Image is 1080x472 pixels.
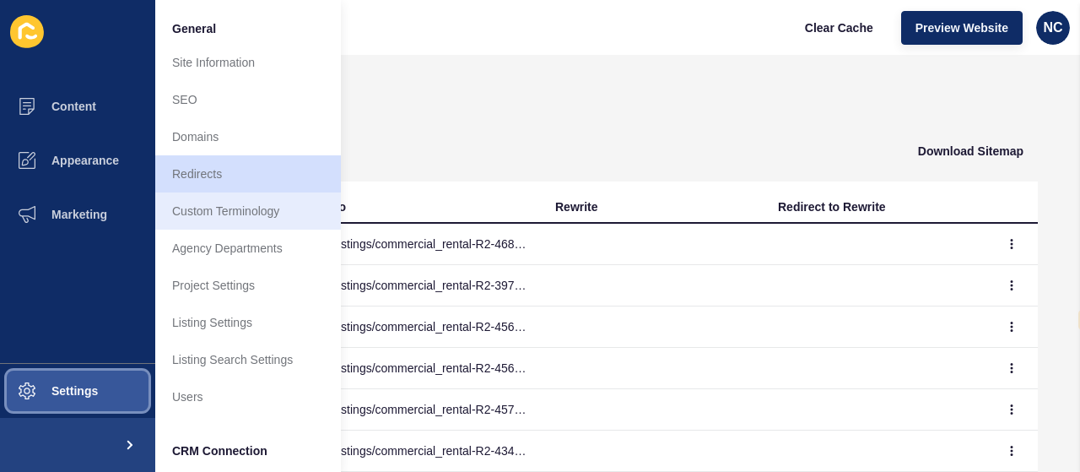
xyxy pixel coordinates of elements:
[791,11,888,45] button: Clear Cache
[155,267,341,304] a: Project Settings
[172,442,267,459] span: CRM Connection
[319,307,542,348] td: /listings/commercial_rental-R2-4562937-[GEOGRAPHIC_DATA]
[915,19,1008,36] span: Preview Website
[319,348,542,389] td: /listings/commercial_rental-R2-4566898-[GEOGRAPHIC_DATA]
[901,11,1023,45] button: Preview Website
[155,378,341,415] a: Users
[1043,19,1062,36] span: NC
[319,431,542,472] td: /listings/commercial_rental-R2-4349031-[GEOGRAPHIC_DATA]
[778,198,886,215] div: Redirect to Rewrite
[319,224,542,265] td: /listings/commercial_rental-R2-4681132-[GEOGRAPHIC_DATA]
[155,230,341,267] a: Agency Departments
[155,81,341,118] a: SEO
[155,44,341,81] a: Site Information
[155,304,341,341] a: Listing Settings
[155,155,341,193] a: Redirects
[904,134,1038,168] button: Download Sitemap
[555,198,598,215] div: Rewrite
[319,265,542,307] td: /listings/commercial_rental-R2-3972366-[GEOGRAPHIC_DATA]
[155,341,341,378] a: Listing Search Settings
[96,97,1038,121] h1: Redirects
[918,143,1023,160] span: Download Sitemap
[805,19,873,36] span: Clear Cache
[172,20,216,37] span: General
[155,193,341,230] a: Custom Terminology
[319,389,542,431] td: /listings/commercial_rental-R2-4577330-[GEOGRAPHIC_DATA]
[155,118,341,155] a: Domains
